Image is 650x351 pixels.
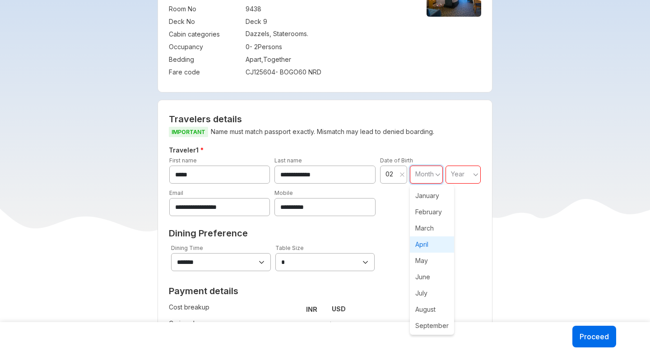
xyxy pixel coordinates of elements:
span: Month [415,170,434,178]
span: June [410,269,454,285]
strong: INR [306,305,317,313]
h5: Traveler 1 [167,145,483,156]
td: Deck 9 [246,15,412,28]
span: IMPORTANT [169,127,208,137]
svg: angle down [473,170,478,179]
td: Deck No [169,15,241,28]
span: May [410,253,454,269]
span: July [410,285,454,301]
td: : [241,15,246,28]
td: : [241,28,246,41]
td: ₹ 284058 [283,319,321,332]
p: Name must match passport exactly. Mismatch may lead to denied boarding. [169,126,482,138]
label: Date of Birth [380,157,413,164]
span: 02 [385,170,397,179]
h2: Travelers details [169,114,482,125]
td: Occupancy [169,41,241,53]
td: Room No [169,3,241,15]
td: 0 - 2 Persons [246,41,412,53]
td: Bedding [169,53,241,66]
span: September [410,318,454,334]
label: Table Size [275,245,304,251]
td: $ 3152 [321,319,346,332]
td: Cabin categories [169,28,241,41]
span: Together [263,55,291,63]
h2: Dining Preference [169,228,482,239]
span: Year [451,170,464,178]
strong: USD [332,305,346,313]
p: Dazzels, Staterooms. [246,30,412,37]
td: : [279,301,283,317]
div: CJ125604 - BOGO60 NRD [246,68,412,77]
label: Email [169,189,183,196]
td: Cost breakup [169,301,279,317]
label: Mobile [274,189,293,196]
h2: Payment details [169,286,346,296]
svg: angle down [435,170,441,179]
svg: close [399,172,405,177]
button: Clear [399,170,405,179]
label: Dining Time [171,245,203,251]
button: Proceed [572,326,616,347]
td: : [241,66,246,79]
span: Apart , [246,55,263,63]
td: : [241,53,246,66]
label: Last name [274,157,302,164]
td: Cruise charges [169,317,279,333]
td: : [241,3,246,15]
label: First name [169,157,197,164]
span: August [410,301,454,318]
td: Fare code [169,66,241,79]
td: : [241,41,246,53]
span: April [410,236,454,253]
span: January [410,188,454,204]
td: : [279,317,283,333]
span: March [410,220,454,236]
span: February [410,204,454,220]
td: 9438 [246,3,412,15]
